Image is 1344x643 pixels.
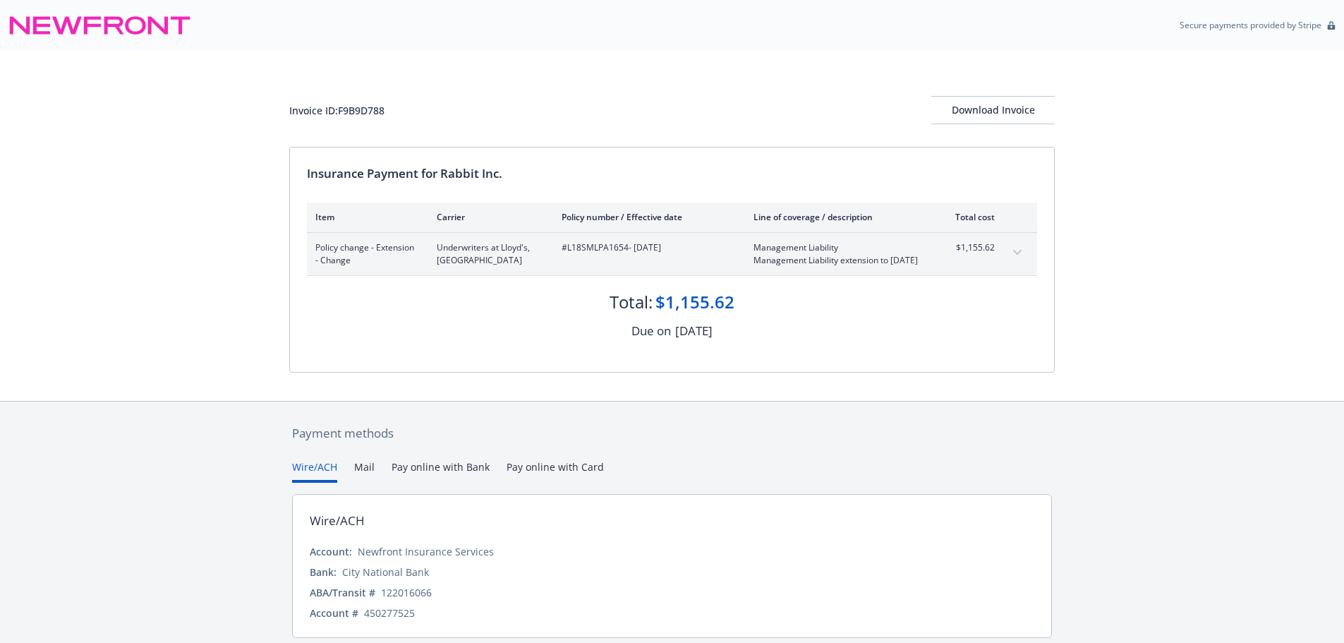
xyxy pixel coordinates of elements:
[437,241,539,267] span: Underwriters at Lloyd's, [GEOGRAPHIC_DATA]
[437,211,539,223] div: Carrier
[675,322,713,340] div: [DATE]
[1180,19,1321,31] p: Secure payments provided by Stripe
[562,241,731,254] span: #L18SMLPA1654 - [DATE]
[292,459,337,483] button: Wire/ACH
[354,459,375,483] button: Mail
[310,565,337,579] div: Bank:
[358,544,494,559] div: Newfront Insurance Services
[655,290,734,314] div: $1,155.62
[307,164,1037,183] div: Insurance Payment for Rabbit Inc.
[562,211,731,223] div: Policy number / Effective date
[310,512,365,530] div: Wire/ACH
[931,96,1055,124] button: Download Invoice
[381,585,432,600] div: 122016066
[931,97,1055,124] div: Download Invoice
[310,585,375,600] div: ABA/Transit #
[310,544,352,559] div: Account:
[342,565,429,579] div: City National Bank
[753,241,919,267] span: Management LiabilityManagement Liability extension to [DATE]
[364,606,415,620] div: 450277525
[315,211,414,223] div: Item
[289,103,385,118] div: Invoice ID: F9B9D788
[942,211,995,223] div: Total cost
[631,322,671,340] div: Due on
[753,254,919,267] span: Management Liability extension to [DATE]
[315,241,414,267] span: Policy change - Extension - Change
[307,233,1037,275] div: Policy change - Extension - ChangeUnderwriters at Lloyd's, [GEOGRAPHIC_DATA]#L18SMLPA1654- [DATE]...
[507,459,604,483] button: Pay online with Card
[1006,241,1029,264] button: expand content
[610,290,653,314] div: Total:
[310,606,358,620] div: Account #
[753,211,919,223] div: Line of coverage / description
[942,241,995,254] span: $1,155.62
[392,459,490,483] button: Pay online with Bank
[753,241,919,254] span: Management Liability
[292,424,1052,443] div: Payment methods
